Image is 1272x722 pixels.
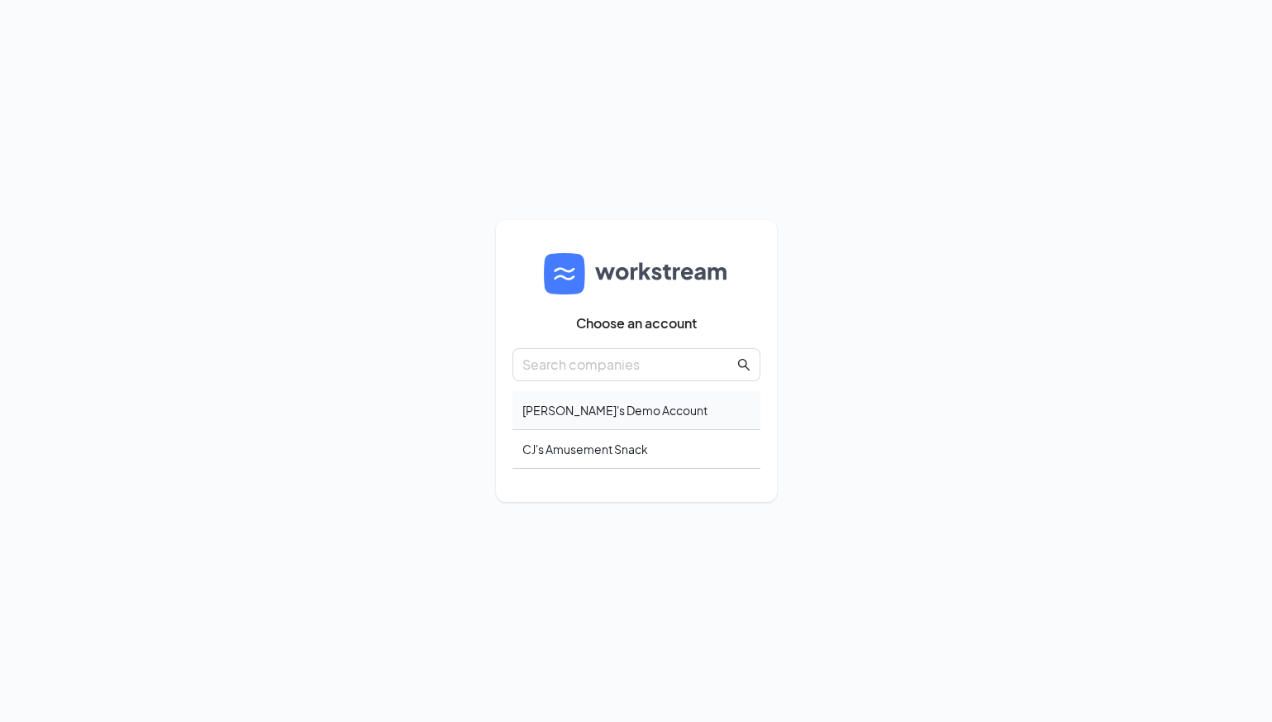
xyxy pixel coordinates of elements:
[512,430,760,469] div: CJ's Amusement Snack
[512,391,760,430] div: [PERSON_NAME]'s Demo Account
[576,315,697,332] span: Choose an account
[522,354,734,375] input: Search companies
[737,358,750,371] span: search
[544,253,729,294] img: logo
